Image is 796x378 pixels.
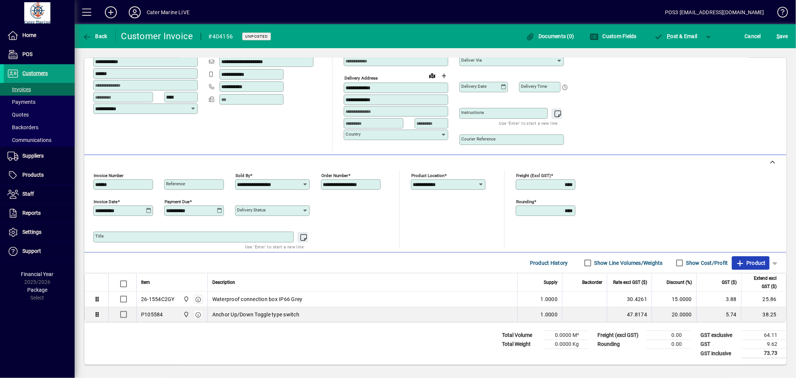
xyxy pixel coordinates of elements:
span: Settings [22,229,41,235]
span: Rate excl GST ($) [613,278,647,286]
span: 1.0000 [541,295,558,303]
a: Suppliers [4,147,75,165]
span: Financial Year [21,271,54,277]
span: 1.0000 [541,311,558,318]
span: Package [27,287,47,293]
span: Cancel [745,30,761,42]
a: Settings [4,223,75,242]
button: Profile [123,6,147,19]
a: Reports [4,204,75,223]
mat-label: Title [95,233,104,239]
button: Documents (0) [524,30,576,43]
div: 30.4261 [612,295,647,303]
a: Products [4,166,75,185]
span: ave [777,30,788,42]
a: Home [4,26,75,45]
td: Rounding [594,340,646,349]
div: Customer Invoice [121,30,193,42]
div: POS3 [EMAIL_ADDRESS][DOMAIN_NAME] [665,6,764,18]
td: 73.73 [742,349,786,358]
span: GST ($) [722,278,737,286]
div: #404156 [209,31,233,43]
span: Waterproof connection box IP66 Grey [212,295,303,303]
td: GST inclusive [697,349,742,358]
mat-label: Delivery date [461,84,487,89]
td: 64.11 [742,331,786,340]
td: 0.00 [646,340,691,349]
a: Invoices [4,83,75,96]
span: Extend excl GST ($) [746,274,777,291]
td: 25.86 [741,292,786,307]
mat-hint: Use 'Enter' to start a new line [245,242,304,251]
span: S [777,33,780,39]
span: P [667,33,671,39]
span: Support [22,248,41,254]
span: Documents (0) [526,33,574,39]
span: Backorders [7,124,38,130]
button: Save [775,30,790,43]
button: Post & Email [650,30,701,43]
div: 47.8174 [612,311,647,318]
td: 5.74 [696,307,741,322]
mat-label: Courier Reference [461,136,496,142]
mat-label: Delivery time [521,84,547,89]
td: Freight (excl GST) [594,331,646,340]
span: Item [141,278,150,286]
mat-label: Rounding [516,199,534,204]
a: Payments [4,96,75,108]
td: 9.62 [742,340,786,349]
span: Description [212,278,235,286]
td: Total Volume [498,331,543,340]
a: POS [4,45,75,64]
span: Unposted [245,34,268,39]
button: Custom Fields [588,30,639,43]
mat-label: Order number [321,173,348,178]
app-page-header-button: Back [75,30,116,43]
button: Cancel [743,30,763,43]
label: Show Line Volumes/Weights [593,259,663,267]
button: Add [99,6,123,19]
span: Reports [22,210,41,216]
button: Product History [527,256,571,270]
span: Products [22,172,44,178]
mat-label: Invoice number [94,173,124,178]
a: Backorders [4,121,75,134]
td: 3.88 [696,292,741,307]
mat-label: Instructions [461,110,484,115]
span: Home [22,32,36,38]
a: Staff [4,185,75,204]
span: Discount (%) [667,278,692,286]
span: Payments [7,99,35,105]
a: Communications [4,134,75,146]
td: 0.00 [646,331,691,340]
span: Cater Marine [181,295,190,303]
span: ost & Email [654,33,697,39]
mat-label: Sold by [235,173,250,178]
span: Supply [544,278,558,286]
a: Quotes [4,108,75,121]
span: Back [82,33,107,39]
label: Show Cost/Profit [685,259,728,267]
span: Product [736,257,766,269]
a: Knowledge Base [772,1,787,26]
td: 15.0000 [652,292,696,307]
span: Invoices [7,86,31,92]
mat-label: Freight (excl GST) [516,173,551,178]
a: Support [4,242,75,261]
button: Back [81,30,109,43]
span: Suppliers [22,153,44,159]
td: 0.0000 M³ [543,331,588,340]
td: GST exclusive [697,331,742,340]
td: Total Weight [498,340,543,349]
mat-label: Invoice date [94,199,118,204]
span: Customers [22,70,48,76]
mat-label: Delivery status [237,207,266,213]
span: Quotes [7,112,29,118]
td: 20.0000 [652,307,696,322]
span: Communications [7,137,51,143]
span: Product History [530,257,568,269]
mat-hint: Use 'Enter' to start a new line [499,119,558,127]
mat-label: Reference [166,181,185,186]
td: 38.25 [741,307,786,322]
td: 0.0000 Kg [543,340,588,349]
